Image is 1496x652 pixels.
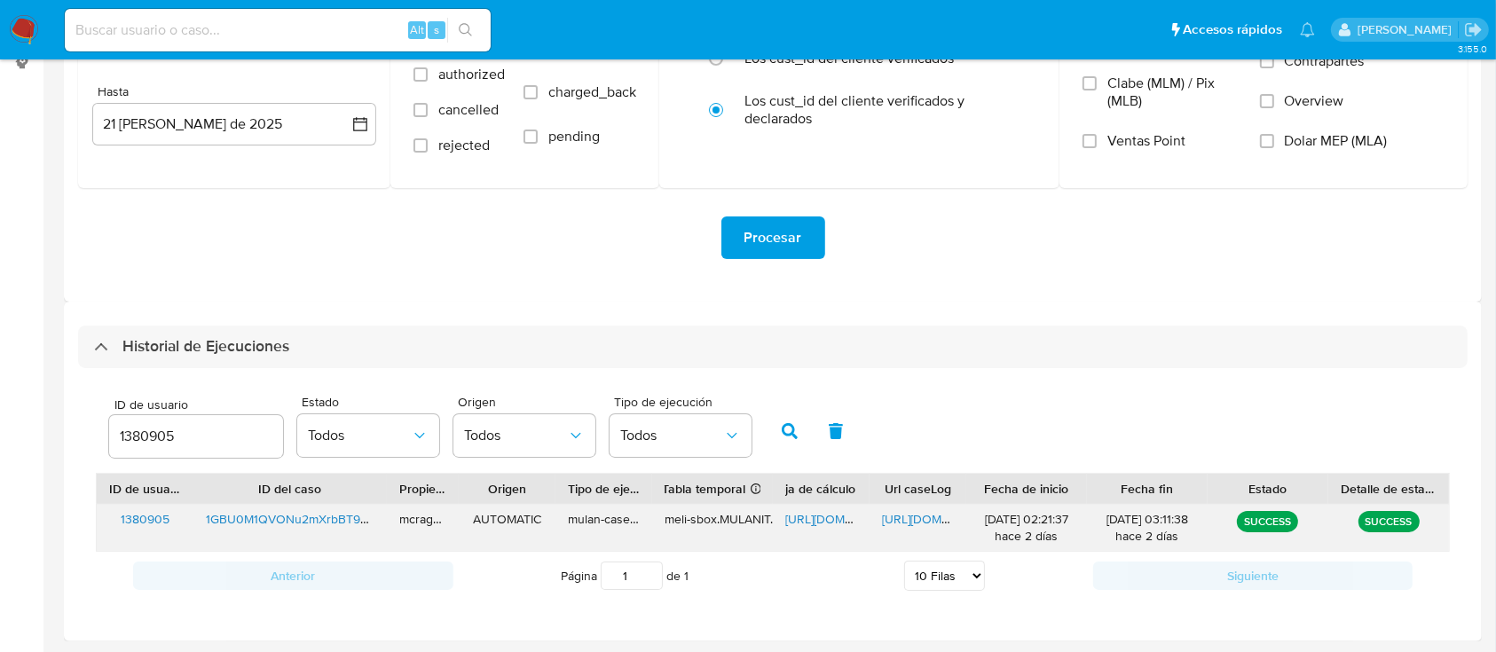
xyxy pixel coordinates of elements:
span: s [434,21,439,38]
input: Buscar usuario o caso... [65,19,491,42]
a: Salir [1464,20,1483,39]
p: marielabelen.cragno@mercadolibre.com [1358,21,1458,38]
span: Alt [410,21,424,38]
span: 3.155.0 [1458,42,1487,56]
span: Accesos rápidos [1183,20,1282,39]
button: search-icon [447,18,484,43]
a: Notificaciones [1300,22,1315,37]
